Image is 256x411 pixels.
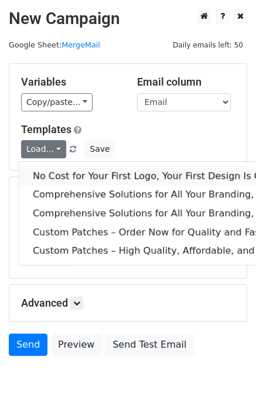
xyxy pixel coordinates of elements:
[9,40,100,49] small: Google Sheet:
[9,9,247,29] h2: New Campaign
[105,334,194,356] a: Send Test Email
[84,140,115,158] button: Save
[169,39,247,52] span: Daily emails left: 50
[21,93,93,111] a: Copy/paste...
[21,76,120,89] h5: Variables
[137,76,235,89] h5: Email column
[21,140,66,158] a: Load...
[197,355,256,411] iframe: Chat Widget
[50,334,102,356] a: Preview
[21,297,235,310] h5: Advanced
[9,334,47,356] a: Send
[169,40,247,49] a: Daily emails left: 50
[21,123,71,135] a: Templates
[62,40,100,49] a: MergeMail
